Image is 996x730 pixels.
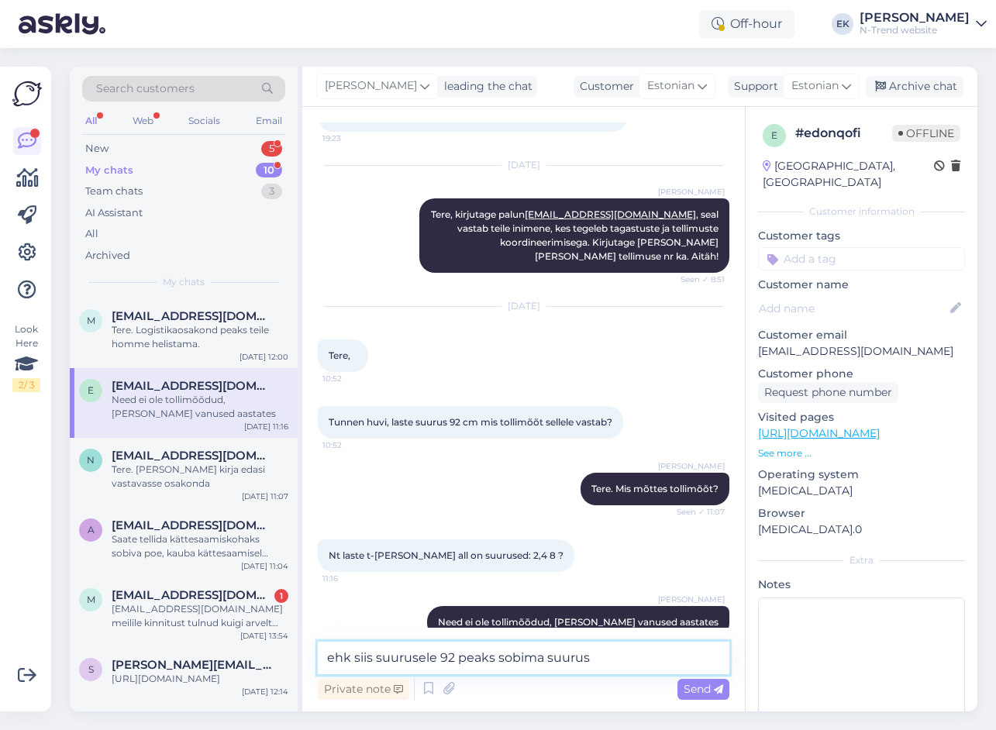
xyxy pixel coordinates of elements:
div: 10 [256,163,282,178]
div: Request phone number [758,382,898,403]
span: Send [684,682,723,696]
div: Socials [185,111,223,131]
div: [PERSON_NAME] [860,12,970,24]
span: [PERSON_NAME] [658,460,725,472]
div: Saate tellida kättesaamiskohaks sobiva poe, kauba kättesaamisel proovida ja mittesobivusel tagast... [112,532,288,560]
div: Team chats [85,184,143,199]
a: [PERSON_NAME]N-Trend website [860,12,987,36]
span: Tere, kirjutage palun , seal vastab teile inimene, kes tegeleb tagastuste ja tellimuste koordinee... [431,208,721,262]
span: Tere, [329,350,350,361]
div: [DATE] 11:07 [242,491,288,502]
div: [GEOGRAPHIC_DATA], [GEOGRAPHIC_DATA] [763,158,934,191]
span: 10:52 [322,439,381,451]
div: AI Assistant [85,205,143,221]
div: Email [253,111,285,131]
div: Off-hour [699,10,794,38]
p: Visited pages [758,409,965,425]
div: Private note [318,679,409,700]
div: EK [832,13,853,35]
span: Offline [892,125,960,142]
div: N-Trend website [860,24,970,36]
span: Estonian [647,77,694,95]
p: Customer email [758,327,965,343]
div: [DATE] 11:16 [244,421,288,432]
div: Need ei ole tollimõõdud, [PERSON_NAME] vanused aastates [112,393,288,421]
div: My chats [85,163,133,178]
p: [EMAIL_ADDRESS][DOMAIN_NAME] [758,343,965,360]
span: 19:23 [322,133,381,144]
div: 3 [261,184,282,199]
span: Estonian [791,77,839,95]
span: Search customers [96,81,195,97]
span: Nt laste t-[PERSON_NAME] all on suurused: 2,4 8 ? [329,549,563,561]
div: Extra [758,553,965,567]
p: Customer name [758,277,965,293]
p: See more ... [758,446,965,460]
span: [PERSON_NAME] [658,594,725,605]
div: Look Here [12,322,40,392]
div: [DATE] [318,299,729,313]
input: Add a tag [758,247,965,270]
div: 5 [261,141,282,157]
div: 1 [274,589,288,603]
p: Customer phone [758,366,965,382]
p: Operating system [758,467,965,483]
a: [URL][DOMAIN_NAME] [758,426,880,440]
span: mariliisgoldberg@hot.ee [112,588,273,602]
span: Tere. Mis mõttes tollimõõt? [591,483,719,494]
span: e [88,384,94,396]
p: Customer tags [758,228,965,244]
p: Notes [758,577,965,593]
div: Tere. [PERSON_NAME] kirja edasi vastavasse osakonda [112,463,288,491]
div: All [85,226,98,242]
span: m [87,594,95,605]
div: 2 / 3 [12,378,40,392]
span: [PERSON_NAME] [325,77,417,95]
input: Add name [759,300,947,317]
div: Web [129,111,157,131]
div: [DATE] 13:54 [240,630,288,642]
div: leading the chat [438,78,532,95]
span: merks56@gmail.com [112,309,273,323]
span: s [88,663,94,675]
span: [PERSON_NAME] [658,186,725,198]
span: Tunnen huvi, laste suurus 92 cm mis tollimõõt sellele vastab? [329,416,612,428]
span: n [87,454,95,466]
img: Askly Logo [12,79,42,108]
span: m [87,315,95,326]
textarea: ehk siis suurusele 92 peaks sobima suurus [318,642,729,674]
div: [DATE] 12:00 [240,351,288,363]
div: [DATE] [318,158,729,172]
span: erenpalusoo@gmail.com [112,379,273,393]
span: a [88,524,95,535]
div: Archived [85,248,130,263]
div: Support [728,78,778,95]
div: Archive chat [866,76,963,97]
span: Seen ✓ 11:07 [667,506,725,518]
span: niky1984@gmail.com [112,449,273,463]
span: Need ei ole tollimõõdud, [PERSON_NAME] vanused aastates [438,616,719,628]
span: Seen ✓ 8:51 [667,274,725,285]
div: All [82,111,100,131]
span: annikaseits@gmail.com [112,518,273,532]
div: [EMAIL_ADDRESS][DOMAIN_NAME] meilile kinnitust tulnud kuigi arvelt läks rqha maha [112,602,288,630]
div: Tere. Logistikaosakond peaks teile homme helistama. [112,323,288,351]
div: Customer [574,78,634,95]
span: 10:52 [322,373,381,384]
p: [MEDICAL_DATA] [758,483,965,499]
span: e [771,129,777,141]
div: [DATE] 11:04 [241,560,288,572]
div: [URL][DOMAIN_NAME] [112,672,288,686]
a: [EMAIL_ADDRESS][DOMAIN_NAME] [525,208,696,220]
span: 11:16 [322,573,381,584]
p: Browser [758,505,965,522]
span: sigrid.melsas@gmail.com [112,658,273,672]
p: [MEDICAL_DATA].0 [758,522,965,538]
div: New [85,141,109,157]
div: Customer information [758,205,965,219]
span: My chats [163,275,205,289]
div: [DATE] 12:14 [242,686,288,697]
div: # edonqofi [795,124,892,143]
